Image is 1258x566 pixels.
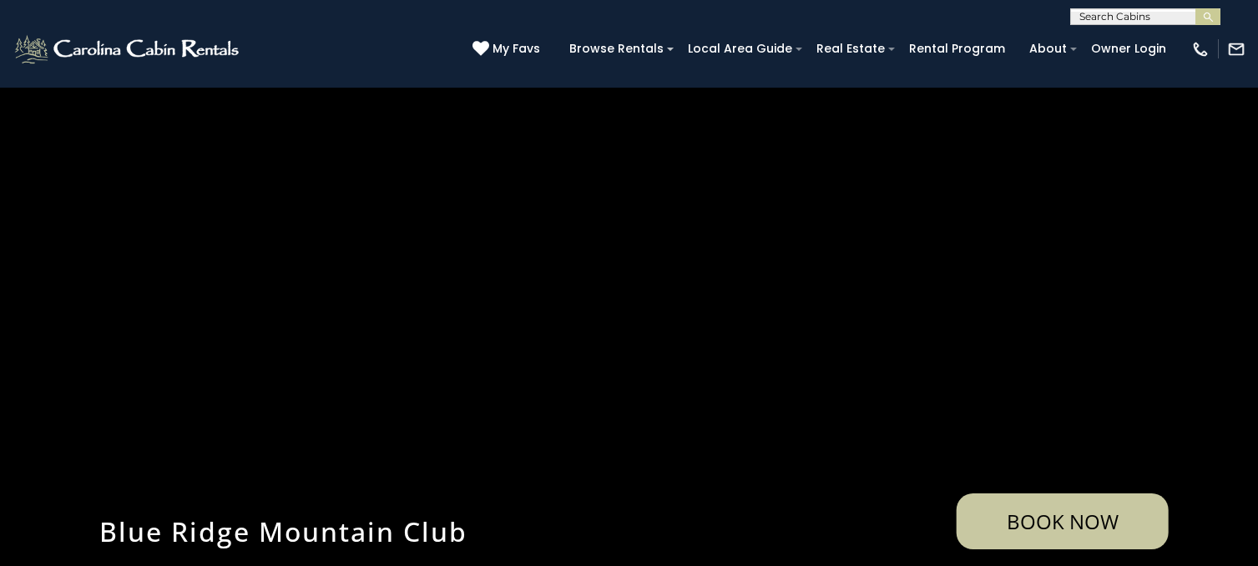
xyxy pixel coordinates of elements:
a: Real Estate [808,36,893,62]
h1: Blue Ridge Mountain Club [87,513,688,549]
a: Owner Login [1083,36,1175,62]
a: Browse Rentals [561,36,672,62]
a: About [1021,36,1075,62]
a: Local Area Guide [680,36,801,62]
img: White-1-2.png [13,33,244,66]
span: My Favs [493,40,540,58]
img: mail-regular-white.png [1227,40,1245,58]
a: Book Now [957,493,1169,549]
a: Rental Program [901,36,1013,62]
a: My Favs [472,40,544,58]
img: phone-regular-white.png [1191,40,1210,58]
